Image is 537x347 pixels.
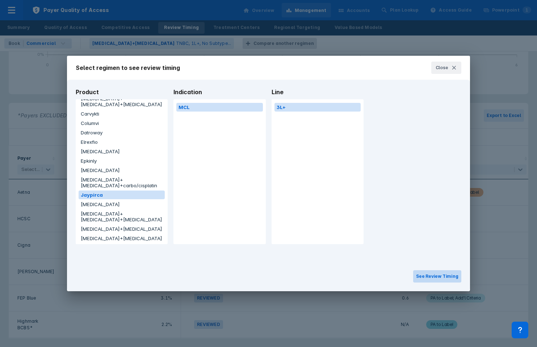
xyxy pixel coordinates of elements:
button: Elrexfio [79,138,165,146]
button: [MEDICAL_DATA]+[MEDICAL_DATA] [79,234,165,243]
div: Contact Support [512,322,528,338]
button: See Review Timing [413,270,461,283]
button: [MEDICAL_DATA]+[MEDICAL_DATA]+carbo/cisplatin [79,175,165,190]
button: Carvykti [79,109,165,118]
button: [MEDICAL_DATA] [79,147,165,156]
button: [MEDICAL_DATA] [79,200,165,209]
button: [MEDICAL_DATA]+[MEDICAL_DATA]+[MEDICAL_DATA] [79,209,165,224]
button: Close [431,62,461,74]
span: Close [436,64,448,71]
button: Epkinly [79,156,165,165]
button: [MEDICAL_DATA] [79,166,165,175]
span: Product [73,88,171,96]
span: Select regimen to see review timing [76,64,180,71]
button: MCL [176,103,263,112]
button: Jaypirca [79,191,165,199]
button: [MEDICAL_DATA]+[MEDICAL_DATA]+[MEDICAL_DATA] [79,94,165,109]
button: Datroway [79,128,165,137]
button: 3L+ [274,103,361,112]
button: [MEDICAL_DATA]+[MEDICAL_DATA]+[MEDICAL_DATA] [79,243,165,258]
button: [MEDICAL_DATA]+[MEDICAL_DATA] [79,225,165,233]
span: Line [269,88,366,96]
span: Indication [171,88,268,96]
button: Columvi [79,119,165,127]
